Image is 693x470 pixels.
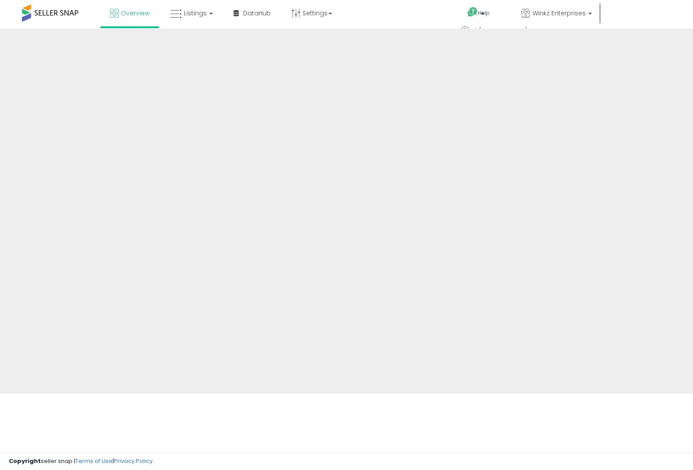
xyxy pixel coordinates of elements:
a: Hi [PERSON_NAME] [460,26,533,44]
i: Get Help [467,7,478,18]
span: Winkz Enterprises [533,9,586,18]
span: Listings [184,9,207,18]
span: Hi [PERSON_NAME] [472,26,527,35]
span: DataHub [243,9,271,18]
span: Help [478,9,490,17]
span: Overview [121,9,150,18]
